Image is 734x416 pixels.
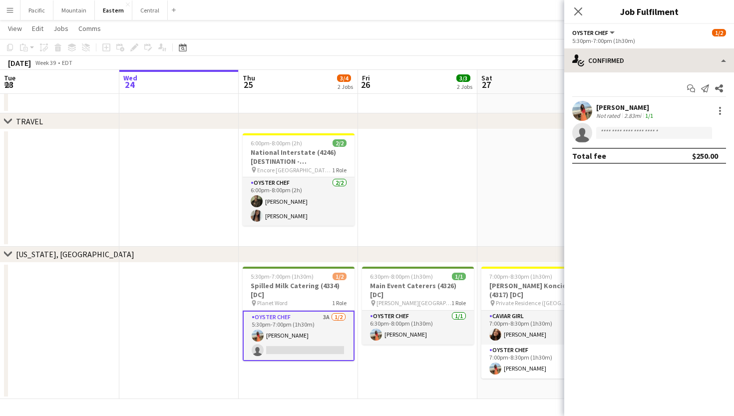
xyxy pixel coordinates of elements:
[489,273,552,280] span: 7:00pm-8:30pm (1h30m)
[243,311,355,361] app-card-role: Oyster Chef3A1/25:30pm-7:00pm (1h30m)[PERSON_NAME]
[243,133,355,226] app-job-card: 6:00pm-8:00pm (2h)2/2National Interstate (4246) [DESTINATION - [GEOGRAPHIC_DATA], [GEOGRAPHIC_DAT...
[481,281,593,299] h3: [PERSON_NAME] Koncierge (4317) [DC]
[572,29,616,36] button: Oyster Chef
[132,0,168,20] button: Central
[564,5,734,18] h3: Job Fulfilment
[78,24,101,33] span: Comms
[4,22,26,35] a: View
[362,267,474,345] app-job-card: 6:30pm-8:00pm (1h30m)1/1Main Event Caterers (4326) [DC] [PERSON_NAME][GEOGRAPHIC_DATA]1 RoleOyste...
[481,345,593,379] app-card-role: Oyster Chef1/17:00pm-8:30pm (1h30m)[PERSON_NAME]
[49,22,72,35] a: Jobs
[257,299,288,307] span: Planet Word
[362,281,474,299] h3: Main Event Caterers (4326) [DC]
[33,59,58,66] span: Week 39
[362,73,370,82] span: Fri
[74,22,105,35] a: Comms
[332,299,347,307] span: 1 Role
[20,0,53,20] button: Pacific
[243,267,355,361] app-job-card: 5:30pm-7:00pm (1h30m)1/2Spilled Milk Catering (4334) [DC] Planet Word1 RoleOyster Chef3A1/25:30pm...
[362,311,474,345] app-card-role: Oyster Chef1/16:30pm-8:00pm (1h30m)[PERSON_NAME]
[53,24,68,33] span: Jobs
[456,74,470,82] span: 3/3
[572,151,606,161] div: Total fee
[4,73,15,82] span: Tue
[16,116,43,126] div: TRAVEL
[370,273,433,280] span: 6:30pm-8:00pm (1h30m)
[692,151,718,161] div: $250.00
[376,299,451,307] span: [PERSON_NAME][GEOGRAPHIC_DATA]
[572,29,608,36] span: Oyster Chef
[243,73,255,82] span: Thu
[596,103,655,112] div: [PERSON_NAME]
[251,139,302,147] span: 6:00pm-8:00pm (2h)
[451,299,466,307] span: 1 Role
[645,112,653,119] app-skills-label: 1/1
[337,74,351,82] span: 3/4
[332,166,347,174] span: 1 Role
[564,48,734,72] div: Confirmed
[16,249,134,259] div: [US_STATE], [GEOGRAPHIC_DATA]
[122,79,137,90] span: 24
[32,24,43,33] span: Edit
[241,79,255,90] span: 25
[481,73,492,82] span: Sat
[243,148,355,166] h3: National Interstate (4246) [DESTINATION - [GEOGRAPHIC_DATA], [GEOGRAPHIC_DATA]]
[712,29,726,36] span: 1/2
[123,73,137,82] span: Wed
[333,273,347,280] span: 1/2
[361,79,370,90] span: 26
[243,281,355,299] h3: Spilled Milk Catering (4334) [DC]
[95,0,132,20] button: Eastern
[572,37,726,44] div: 5:30pm-7:00pm (1h30m)
[243,177,355,226] app-card-role: Oyster Chef2/26:00pm-8:00pm (2h)[PERSON_NAME][PERSON_NAME]
[251,273,314,280] span: 5:30pm-7:00pm (1h30m)
[481,267,593,379] app-job-card: 7:00pm-8:30pm (1h30m)2/2[PERSON_NAME] Koncierge (4317) [DC] Private Residence ([GEOGRAPHIC_DATA],...
[338,83,353,90] div: 2 Jobs
[457,83,472,90] div: 2 Jobs
[28,22,47,35] a: Edit
[622,112,643,119] div: 2.83mi
[62,59,72,66] div: EDT
[481,311,593,345] app-card-role: Caviar Girl1/17:00pm-8:30pm (1h30m)[PERSON_NAME]
[333,139,347,147] span: 2/2
[8,24,22,33] span: View
[452,273,466,280] span: 1/1
[8,58,31,68] div: [DATE]
[480,79,492,90] span: 27
[596,112,622,119] div: Not rated
[2,79,15,90] span: 23
[496,299,568,307] span: Private Residence ([GEOGRAPHIC_DATA], [GEOGRAPHIC_DATA])
[53,0,95,20] button: Mountain
[257,166,332,174] span: Encore [GEOGRAPHIC_DATA] ([GEOGRAPHIC_DATA], [GEOGRAPHIC_DATA])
